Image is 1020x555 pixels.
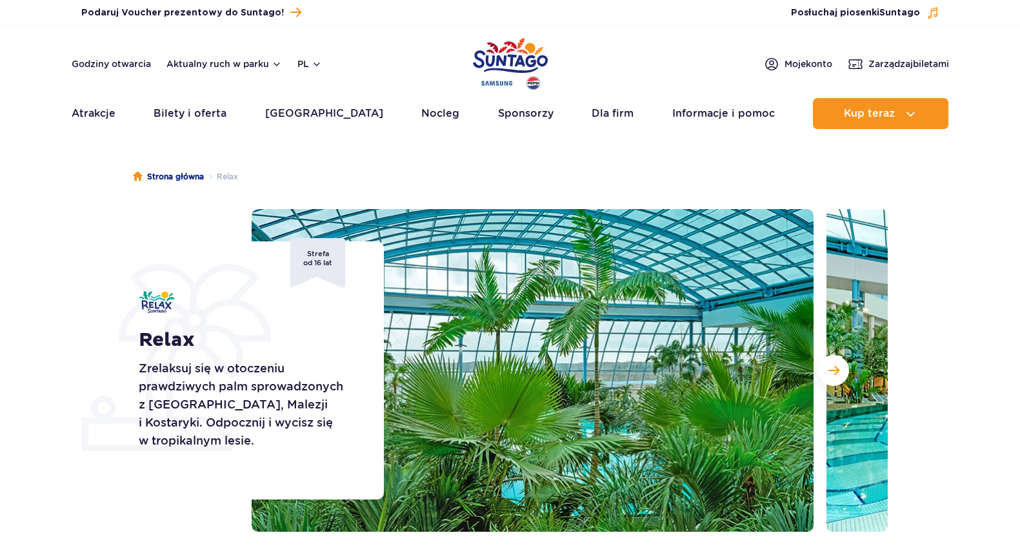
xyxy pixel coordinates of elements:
[785,57,832,70] span: Moje konto
[848,56,949,72] a: Zarządzajbiletami
[72,98,115,129] a: Atrakcje
[139,359,355,450] p: Zrelaksuj się w otoczeniu prawdziwych palm sprowadzonych z [GEOGRAPHIC_DATA], Malezji i Kostaryki...
[139,328,355,352] h1: Relax
[290,238,345,288] span: Strefa od 16 lat
[265,98,383,129] a: [GEOGRAPHIC_DATA]
[868,57,949,70] span: Zarządzaj biletami
[672,98,775,129] a: Informacje i pomoc
[473,32,548,92] a: Park of Poland
[791,6,939,19] button: Posłuchaj piosenkiSuntago
[813,98,948,129] button: Kup teraz
[764,56,832,72] a: Mojekonto
[81,4,301,21] a: Podaruj Voucher prezentowy do Suntago!
[204,170,238,183] li: Relax
[791,6,920,19] span: Posłuchaj piosenki
[879,8,920,17] span: Suntago
[139,291,175,313] img: Relax
[297,57,322,70] button: pl
[133,170,204,183] a: Strona główna
[154,98,226,129] a: Bilety i oferta
[592,98,634,129] a: Dla firm
[421,98,459,129] a: Nocleg
[818,355,849,386] button: Następny slajd
[81,6,284,19] span: Podaruj Voucher prezentowy do Suntago!
[844,108,895,119] span: Kup teraz
[72,57,151,70] a: Godziny otwarcia
[166,59,282,69] button: Aktualny ruch w parku
[498,98,554,129] a: Sponsorzy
